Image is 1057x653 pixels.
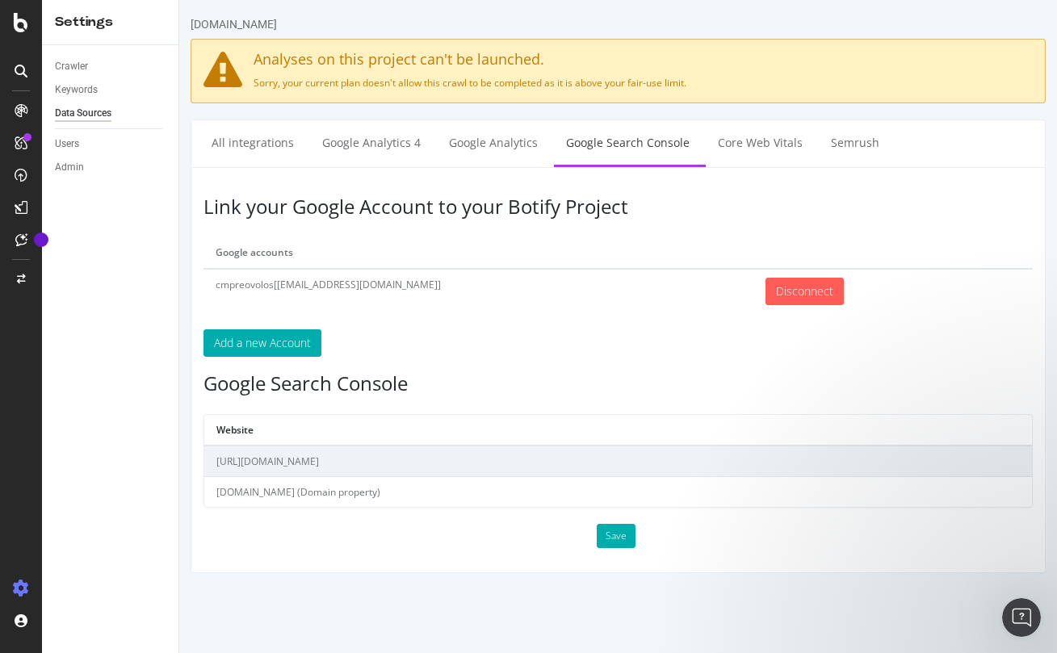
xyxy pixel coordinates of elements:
[1002,598,1041,637] iframe: Intercom live chat
[55,136,79,153] div: Users
[526,120,635,165] a: Core Web Vitals
[258,120,371,165] a: Google Analytics
[24,373,854,394] h3: Google Search Console
[375,120,522,165] a: Google Search Console
[25,415,853,446] th: Website
[55,105,111,122] div: Data Sources
[25,446,853,477] td: [URL][DOMAIN_NAME]
[55,82,167,98] a: Keywords
[55,105,167,122] a: Data Sources
[55,58,167,75] a: Crawler
[417,524,456,548] button: Save
[131,120,254,165] a: Google Analytics 4
[24,52,854,68] h4: Analyses on this project can't be launched.
[55,136,167,153] a: Users
[55,13,166,31] div: Settings
[24,329,142,357] button: Add a new Account
[20,120,127,165] a: All integrations
[640,120,712,165] a: Semrush
[55,159,84,176] div: Admin
[586,278,665,305] input: Disconnect
[55,82,98,98] div: Keywords
[55,58,88,75] div: Crawler
[55,159,167,176] a: Admin
[24,76,854,90] p: Sorry, your current plan doesn't allow this crawl to be completed as it is above your fair-use li...
[25,477,853,508] td: [DOMAIN_NAME] (Domain property)
[34,232,48,247] div: Tooltip anchor
[24,196,854,217] h3: Link your Google Account to your Botify Project
[11,16,98,32] div: [DOMAIN_NAME]
[24,237,574,268] th: Google accounts
[24,269,574,313] td: cmpreovolos[[EMAIL_ADDRESS][DOMAIN_NAME]]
